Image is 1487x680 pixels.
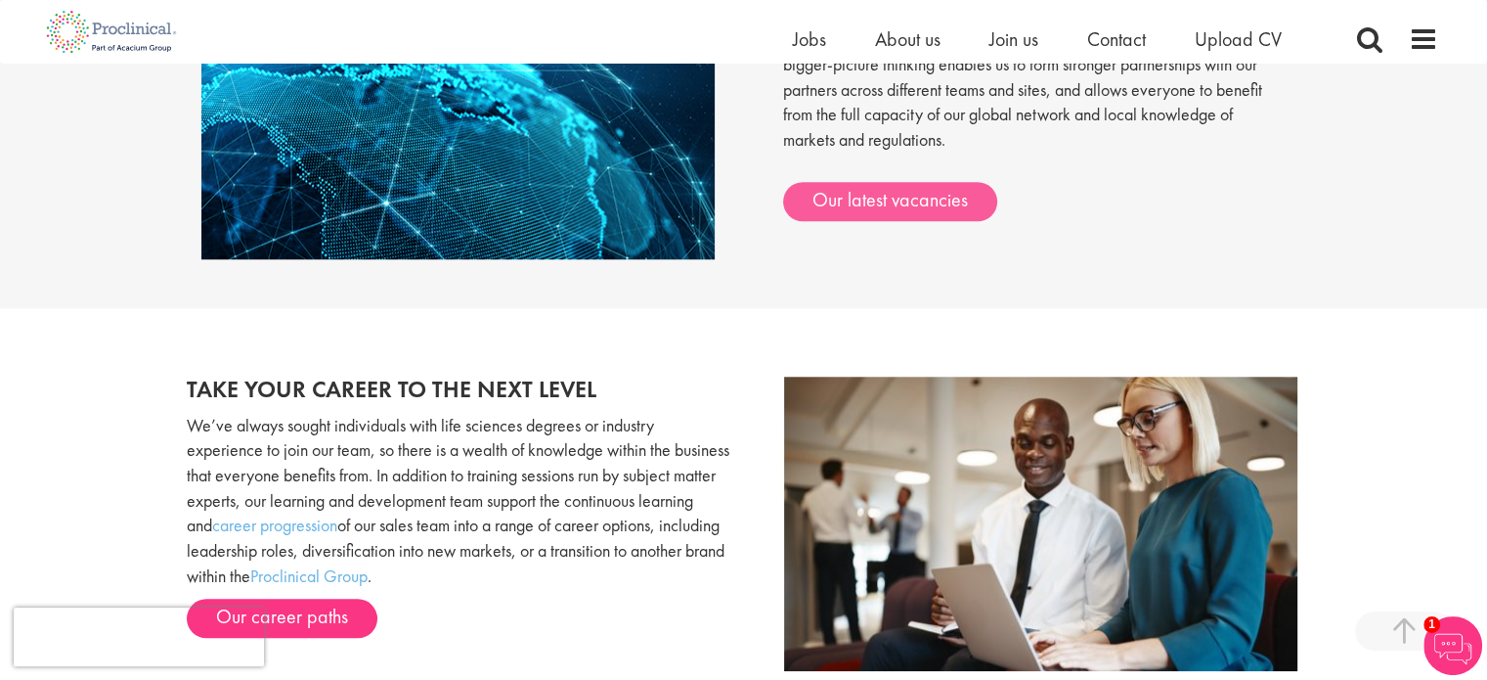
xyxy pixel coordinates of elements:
a: Our latest vacancies [783,182,997,221]
a: Upload CV [1195,26,1282,52]
p: As partners, we actively relocate our staff abroad and encourage a culture of collaboration betwe... [783,2,1287,172]
p: We’ve always sought individuals with life sciences degrees or industry experience to join our tea... [187,413,729,589]
a: Proclinical Group [250,565,368,587]
h2: Take your career to the next level [187,377,729,402]
a: Jobs [793,26,826,52]
a: Contact [1087,26,1146,52]
span: 1 [1423,616,1440,633]
a: About us [875,26,940,52]
img: Chatbot [1423,616,1482,675]
a: Join us [989,26,1038,52]
a: career progression [212,514,337,536]
a: Our career paths [187,599,377,638]
iframe: reCAPTCHA [14,608,264,666]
